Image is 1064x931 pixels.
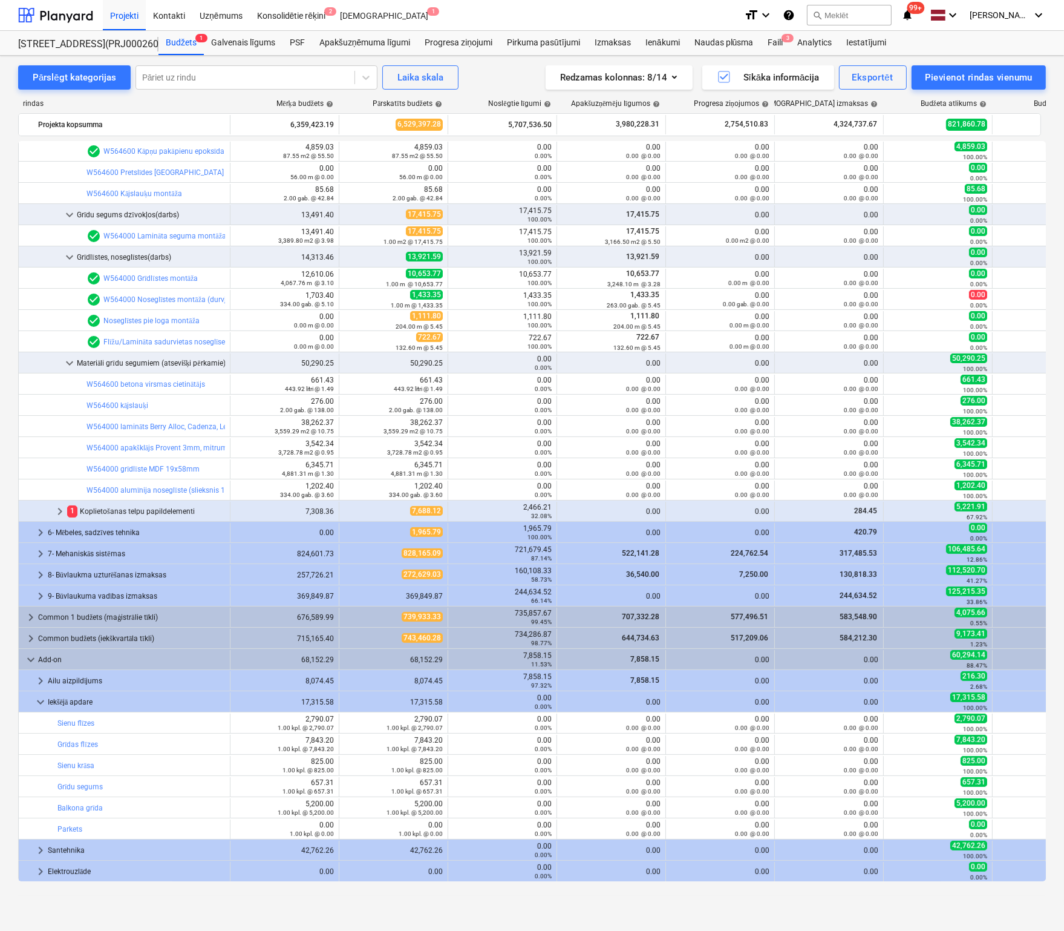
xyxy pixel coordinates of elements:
small: 204.00 m @ 5.45 [396,323,443,330]
span: Rindas vienumam ir 1 PSF [86,292,101,307]
div: 0.00 [562,418,661,435]
div: 276.00 [235,397,334,414]
a: Flīžu/Lamināta sadurvietas noseglīses montāža [103,338,259,346]
div: 85.68 [344,185,443,202]
button: Sīkāka informācija [702,65,834,90]
small: 0.00% [970,217,987,224]
a: Noseglīstes pie loga montāža [103,317,200,325]
small: 3,248.10 m @ 3.28 [607,281,661,288]
small: 0.00 m @ 0.00 [729,343,769,350]
small: 1.00 m @ 1,433.35 [391,302,443,309]
span: keyboard_arrow_right [33,864,48,879]
div: Projekta kopsumma [38,115,225,134]
small: 204.00 m @ 5.45 [613,323,661,330]
i: keyboard_arrow_down [945,8,960,22]
div: Materiāli grīdu segumiem (atsevišķi pērkamie) [77,354,225,373]
a: Faili3 [760,31,790,55]
span: keyboard_arrow_down [62,356,77,370]
div: 0.00 [453,376,552,393]
small: 0.00 @ 0.00 [626,174,661,180]
div: Budžeta atlikums [921,99,987,108]
span: 0.00 [969,205,987,215]
span: 0.00 [969,332,987,342]
div: 17,415.75 [453,228,552,245]
small: 132.60 m @ 5.45 [396,344,443,351]
small: 0.00 m @ 0.00 [294,343,334,350]
span: help [324,100,333,108]
span: 50,290.25 [950,354,987,363]
span: 4,859.03 [955,142,987,151]
span: 17,415.75 [406,226,443,236]
span: 276.00 [961,396,987,406]
small: 0.00 @ 0.00 [735,407,769,413]
div: 0.00 [780,397,878,414]
small: 100.00% [963,387,987,393]
div: 13,491.40 [235,228,334,245]
div: Pārskatīts budžets [373,99,442,108]
div: 0.00 [671,211,769,219]
span: keyboard_arrow_down [33,695,48,709]
span: 1,111.80 [410,311,443,321]
small: 263.00 gab. @ 5.45 [607,302,661,309]
div: Mērķa budžets [276,99,333,108]
div: 722.67 [453,334,552,350]
span: 0.00 [969,248,987,257]
small: 56.00 m @ 0.00 [290,174,334,180]
small: 1.00 m @ 10,653.77 [386,281,443,288]
small: 100.00% [527,237,552,244]
button: Redzamas kolonnas:8/14 [546,65,693,90]
div: 0.00 [453,355,552,372]
div: 0.00 [671,376,769,393]
small: 0.00 m @ 0.00 [294,322,334,329]
div: Iestatījumi [839,31,893,55]
span: 0.00 [969,269,987,278]
span: 661.43 [961,375,987,384]
span: Rindas vienumam ir 1 PSF [86,144,101,159]
small: 0.00 @ 0.00 [844,237,878,244]
span: [PERSON_NAME] [970,10,1030,20]
small: 0.00% [535,174,552,180]
div: 0.00 [453,164,552,181]
small: 3,559.29 m2 @ 10.75 [275,428,334,435]
span: 6,529,397.28 [396,119,443,130]
div: Faili [760,31,790,55]
small: 0.00% [970,239,987,245]
div: Pievienot rindas vienumu [925,70,1033,85]
small: 443.92 litri @ 1.49 [394,386,443,392]
small: 3,559.29 m2 @ 10.75 [383,428,443,435]
button: Laika skala [382,65,459,90]
a: PSF [282,31,312,55]
span: Rindas vienumam ir 1 PSF [86,314,101,328]
div: 0.00 [671,418,769,435]
a: W564000 Grīdlīstes montāža [103,274,198,283]
div: 0.00 [671,291,769,308]
span: keyboard_arrow_right [24,631,38,646]
span: 722.67 [416,332,443,342]
small: 0.00 m2 @ 0.00 [726,237,769,244]
span: 0.00 [969,311,987,321]
div: 38,262.37 [235,418,334,435]
span: 1 [195,34,207,42]
small: 0.00 @ 0.00 [844,195,878,202]
a: Grīdu segums [57,783,103,791]
span: keyboard_arrow_right [33,843,48,858]
small: 0.00 @ 0.00 [844,301,878,308]
small: 2.00 gab. @ 42.84 [393,195,443,202]
div: Pirkuma pasūtījumi [500,31,587,55]
small: 2.00 gab. @ 138.00 [280,407,334,413]
small: 0.00 @ 0.00 [626,153,661,159]
span: help [759,100,769,108]
small: 100.00% [527,258,552,265]
div: 0.00 [671,270,769,287]
small: 334.00 gab. @ 5.10 [280,301,334,308]
a: Apakšuzņēmuma līgumi [312,31,417,55]
div: 5,707,536.50 [453,115,552,134]
a: Analytics [790,31,839,55]
div: 0.00 [453,185,552,202]
span: 2 [324,7,336,16]
small: 0.00% [535,364,552,371]
a: Galvenais līgums [204,31,282,55]
div: 0.00 [235,334,334,350]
